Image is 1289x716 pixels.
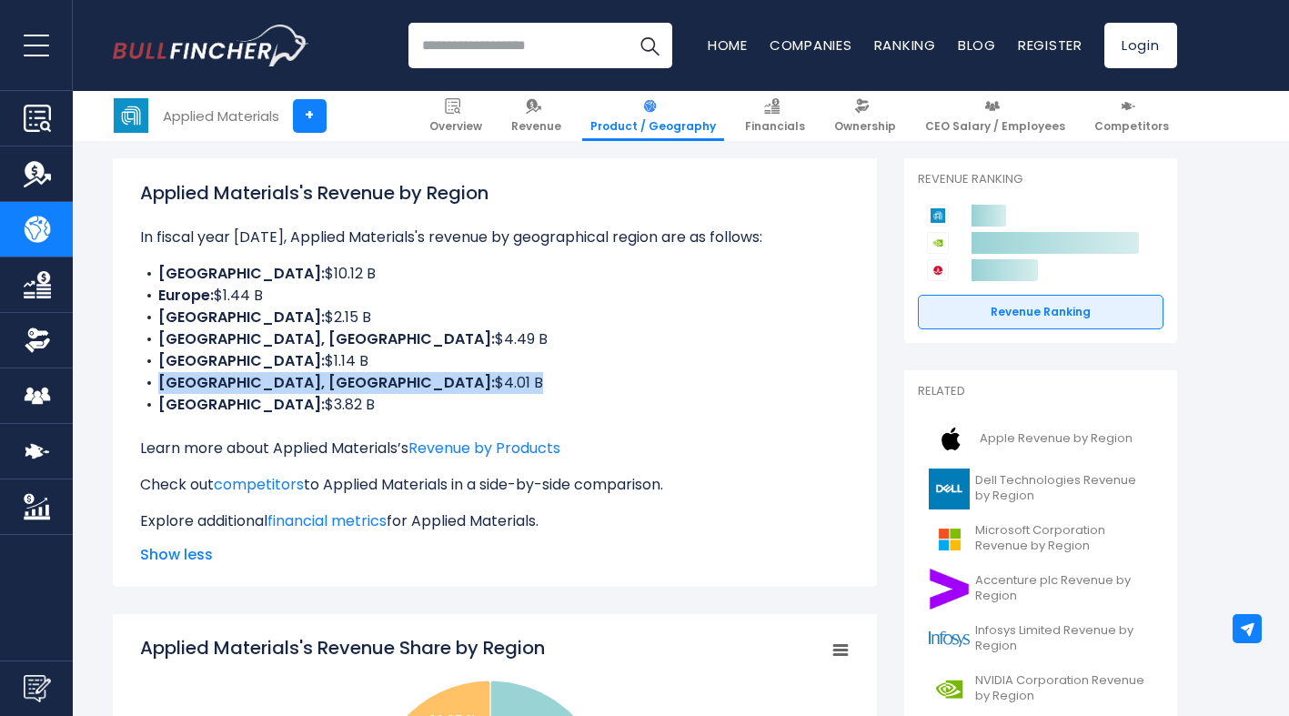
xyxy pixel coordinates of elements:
[29,29,44,44] img: logo_orange.svg
[1018,35,1083,55] a: Register
[918,464,1163,514] a: Dell Technologies Revenue by Region
[421,91,490,141] a: Overview
[834,119,896,134] span: Ownership
[69,107,163,119] div: Domain Overview
[47,47,200,62] div: Domain: [DOMAIN_NAME]
[140,544,850,566] span: Show less
[181,106,196,120] img: tab_keywords_by_traffic_grey.svg
[1094,119,1169,134] span: Competitors
[511,119,561,134] span: Revenue
[158,372,495,393] b: [GEOGRAPHIC_DATA], [GEOGRAPHIC_DATA]:
[925,119,1065,134] span: CEO Salary / Employees
[1104,23,1177,68] a: Login
[929,519,970,560] img: MSFT logo
[975,523,1153,554] span: Microsoft Corporation Revenue by Region
[163,106,279,126] div: Applied Materials
[627,23,672,68] button: Search
[408,438,560,459] a: Revenue by Products
[708,35,748,55] a: Home
[49,106,64,120] img: tab_domain_overview_orange.svg
[917,91,1073,141] a: CEO Salary / Employees
[140,474,850,496] p: Check out to Applied Materials in a side-by-side comparison.
[158,394,325,415] b: [GEOGRAPHIC_DATA]:
[51,29,89,44] div: v 4.0.25
[590,119,716,134] span: Product / Geography
[770,35,852,55] a: Companies
[918,664,1163,714] a: NVIDIA Corporation Revenue by Region
[975,473,1153,504] span: Dell Technologies Revenue by Region
[158,263,325,284] b: [GEOGRAPHIC_DATA]:
[140,394,850,416] li: $3.82 B
[293,99,327,133] a: +
[158,350,325,371] b: [GEOGRAPHIC_DATA]:
[140,328,850,350] li: $4.49 B
[929,419,974,459] img: AAPL logo
[958,35,996,55] a: Blog
[918,514,1163,564] a: Microsoft Corporation Revenue by Region
[214,474,304,495] a: competitors
[927,205,949,227] img: Applied Materials competitors logo
[158,307,325,328] b: [GEOGRAPHIC_DATA]:
[874,35,936,55] a: Ranking
[113,25,308,66] a: Go to homepage
[140,350,850,372] li: $1.14 B
[140,179,850,207] h1: Applied Materials's Revenue by Region
[140,510,850,532] p: Explore additional for Applied Materials.
[975,623,1153,654] span: Infosys Limited Revenue by Region
[429,119,482,134] span: Overview
[737,91,813,141] a: Financials
[140,438,850,459] p: Learn more about Applied Materials’s
[114,98,148,133] img: AMAT logo
[826,91,904,141] a: Ownership
[140,372,850,394] li: $4.01 B
[929,569,970,610] img: ACN logo
[918,172,1163,187] p: Revenue Ranking
[158,328,495,349] b: [GEOGRAPHIC_DATA], [GEOGRAPHIC_DATA]:
[140,635,545,661] tspan: Applied Materials's Revenue Share by Region
[918,564,1163,614] a: Accenture plc Revenue by Region
[503,91,569,141] a: Revenue
[975,573,1153,604] span: Accenture plc Revenue by Region
[927,232,949,254] img: NVIDIA Corporation competitors logo
[918,384,1163,399] p: Related
[201,107,307,119] div: Keywords by Traffic
[927,259,949,281] img: Broadcom competitors logo
[24,327,51,354] img: Ownership
[267,510,387,531] a: financial metrics
[158,285,214,306] b: Europe:
[140,263,850,285] li: $10.12 B
[582,91,724,141] a: Product / Geography
[140,285,850,307] li: $1.44 B
[918,295,1163,329] a: Revenue Ranking
[918,414,1163,464] a: Apple Revenue by Region
[29,47,44,62] img: website_grey.svg
[929,469,970,509] img: DELL logo
[113,25,309,66] img: Bullfincher logo
[929,669,970,710] img: NVDA logo
[745,119,805,134] span: Financials
[1086,91,1177,141] a: Competitors
[140,307,850,328] li: $2.15 B
[918,614,1163,664] a: Infosys Limited Revenue by Region
[975,673,1153,704] span: NVIDIA Corporation Revenue by Region
[140,227,850,248] p: In fiscal year [DATE], Applied Materials's revenue by geographical region are as follows:
[980,431,1133,447] span: Apple Revenue by Region
[929,619,970,660] img: INFY logo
